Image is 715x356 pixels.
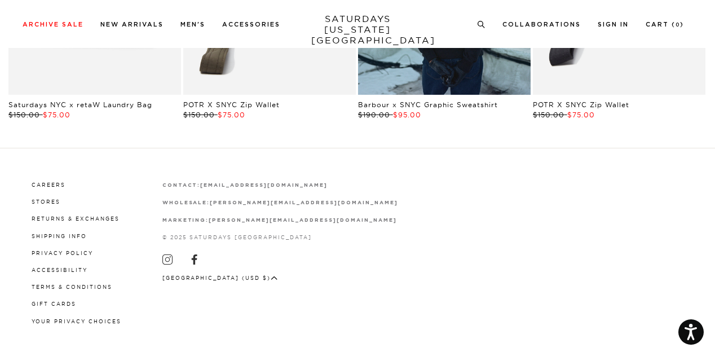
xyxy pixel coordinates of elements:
[646,21,684,28] a: Cart (0)
[180,21,205,28] a: Men's
[502,21,581,28] a: Collaborations
[676,23,680,28] small: 0
[209,217,396,223] a: [PERSON_NAME][EMAIL_ADDRESS][DOMAIN_NAME]
[200,183,327,188] strong: [EMAIL_ADDRESS][DOMAIN_NAME]
[311,14,404,46] a: SATURDAYS[US_STATE][GEOGRAPHIC_DATA]
[358,111,390,119] span: $190.00
[218,111,245,119] span: $75.00
[32,216,120,222] a: Returns & Exchanges
[183,111,215,119] span: $150.00
[183,100,280,109] a: POTR X SNYC Zip Wallet
[8,111,40,119] span: $150.00
[162,218,209,223] strong: marketing:
[209,218,396,223] strong: [PERSON_NAME][EMAIL_ADDRESS][DOMAIN_NAME]
[32,250,93,256] a: Privacy Policy
[567,111,595,119] span: $75.00
[162,183,201,188] strong: contact:
[210,199,398,205] a: [PERSON_NAME][EMAIL_ADDRESS][DOMAIN_NAME]
[32,284,112,290] a: Terms & Conditions
[210,200,398,205] strong: [PERSON_NAME][EMAIL_ADDRESS][DOMAIN_NAME]
[533,111,564,119] span: $150.00
[32,267,87,273] a: Accessibility
[222,21,280,28] a: Accessories
[32,301,76,307] a: Gift Cards
[598,21,629,28] a: Sign In
[32,233,87,239] a: Shipping Info
[200,182,327,188] a: [EMAIL_ADDRESS][DOMAIN_NAME]
[162,274,278,282] button: [GEOGRAPHIC_DATA] (USD $)
[32,182,65,188] a: Careers
[32,199,60,205] a: Stores
[393,111,421,119] span: $95.00
[8,100,152,109] a: Saturdays NYC x retaW Laundry Bag
[43,111,70,119] span: $75.00
[162,200,210,205] strong: wholesale:
[162,233,398,241] p: © 2025 Saturdays [GEOGRAPHIC_DATA]
[23,21,83,28] a: Archive Sale
[358,100,498,109] a: Barbour x SNYC Graphic Sweatshirt
[100,21,164,28] a: New Arrivals
[32,318,121,324] a: Your privacy choices
[533,100,629,109] a: POTR X SNYC Zip Wallet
